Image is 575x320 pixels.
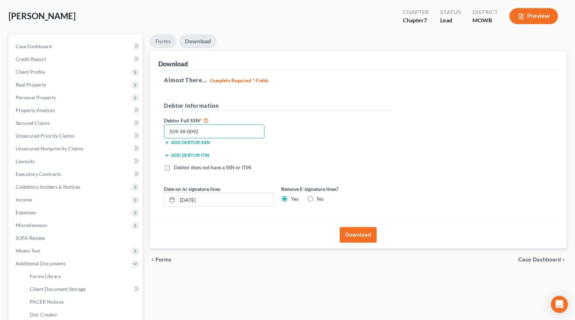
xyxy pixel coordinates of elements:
[291,195,299,203] label: Yes
[16,197,32,203] span: Income
[164,185,220,193] label: Date on /s/ signature lines
[403,8,429,16] div: Chapter
[561,257,566,263] i: chevron_right
[30,273,61,279] span: Forms Library
[164,153,209,158] button: Add debtor ITIN
[16,94,56,100] span: Personal Property
[164,76,552,84] h5: Almost There...
[518,257,566,263] a: Case Dashboard chevron_right
[10,129,143,142] a: Unsecured Priority Claims
[164,101,391,110] h5: Debtor Information
[518,257,561,263] span: Case Dashboard
[10,40,143,53] a: Case Dashboard
[16,69,45,75] span: Client Profile
[10,53,143,66] a: Credit Report
[16,56,46,62] span: Credit Report
[340,227,377,243] button: Download
[155,257,171,263] span: Forms
[16,107,55,113] span: Property Analysis
[24,270,143,283] a: Forms Library
[16,222,47,228] span: Miscellaneous
[150,257,155,263] i: chevron_left
[424,17,427,23] span: 7
[16,82,46,88] span: Real Property
[16,260,66,266] span: Additional Documents
[509,8,558,24] button: Preview
[164,140,210,145] button: Add debtor SSN
[9,11,76,21] span: [PERSON_NAME]
[30,311,57,318] span: Doc Creator
[16,209,36,215] span: Expenses
[16,43,52,49] span: Case Dashboard
[24,283,143,296] a: Client Document Storage
[16,145,83,151] span: Unsecured Nonpriority Claims
[150,257,181,263] button: chevron_left Forms
[10,104,143,117] a: Property Analysis
[30,286,86,292] span: Client Document Storage
[179,34,217,48] a: Download
[10,168,143,181] a: Executory Contracts
[472,8,498,16] div: District
[16,248,40,254] span: Means Test
[16,158,35,164] span: Lawsuits
[158,60,188,68] div: Download
[440,16,461,24] div: Lead
[16,171,61,177] span: Executory Contracts
[10,117,143,129] a: Secured Claims
[317,195,324,203] label: No
[16,184,80,190] span: Codebtors Insiders & Notices
[24,296,143,308] a: PACER Notices
[281,185,391,193] label: Remove E-signature lines?
[472,16,498,24] div: MOWB
[10,155,143,168] a: Lawsuits
[30,299,64,305] span: PACER Notices
[150,34,176,48] a: Forms
[10,232,143,244] a: SOFA Review
[551,296,568,313] div: Open Intercom Messenger
[164,125,264,139] input: XXX-XX-XXXX
[16,120,50,126] span: Secured Claims
[174,164,251,171] label: Debtor does not have a SSN or ITIN
[10,142,143,155] a: Unsecured Nonpriority Claims
[160,116,278,125] label: Debtor Full SSN
[440,8,461,16] div: Status
[16,235,45,241] span: SOFA Review
[210,78,269,83] strong: Complete Required * Fields
[403,16,429,24] div: Chapter
[16,133,74,139] span: Unsecured Priority Claims
[177,193,274,206] input: MM/DD/YYYY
